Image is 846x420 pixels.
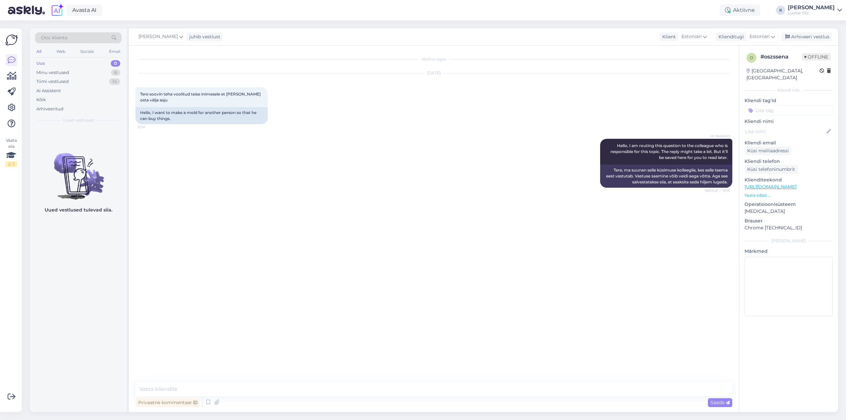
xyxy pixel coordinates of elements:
[788,10,835,16] div: Luutar OÜ
[79,47,95,56] div: Socials
[5,161,17,167] div: 2 / 3
[108,47,122,56] div: Email
[745,248,833,255] p: Märkmed
[135,70,732,76] div: [DATE]
[745,176,833,183] p: Klienditeekond
[36,69,69,76] div: Minu vestlused
[36,78,69,85] div: Tiimi vestlused
[716,33,744,40] div: Klienditugi
[135,56,732,62] div: Vestlus algas
[745,238,833,244] div: [PERSON_NAME]
[610,143,729,160] span: Hello, I am routing this question to the colleague who is responsible for this topic. The reply m...
[5,34,18,46] img: Askly Logo
[750,55,753,60] span: o
[711,400,730,405] span: Saada
[776,6,785,15] div: K
[747,67,820,81] div: [GEOGRAPHIC_DATA], [GEOGRAPHIC_DATA]
[36,106,63,112] div: Arhiveeritud
[745,192,833,198] p: Vaata edasi ...
[30,141,127,201] img: No chats
[187,33,220,40] div: juhib vestlust
[600,165,732,188] div: Tere, ma suunan selle küsimuse kolleegile, kes selle teema eest vastutab. Vastuse saamine võib ve...
[111,69,120,76] div: 6
[745,105,833,115] input: Lisa tag
[745,217,833,224] p: Brauser
[36,96,46,103] div: Kõik
[781,32,832,41] div: Arhiveeri vestlus
[745,118,833,125] p: Kliendi nimi
[140,92,262,102] span: Tere soovin teha voolitud teise inimesele et [PERSON_NAME] osta välja asju
[45,207,112,213] p: Uued vestlused tulevad siia.
[55,47,67,56] div: Web
[750,33,770,40] span: Estonian
[745,165,798,174] div: Küsi telefoninumbrit
[745,97,833,104] p: Kliendi tag'id
[745,184,796,190] a: [URL][DOMAIN_NAME]
[745,139,833,146] p: Kliendi email
[802,53,831,60] span: Offline
[745,158,833,165] p: Kliendi telefon
[745,128,825,135] input: Lisa nimi
[681,33,702,40] span: Estonian
[36,60,45,67] div: Uus
[50,3,64,17] img: explore-ai
[41,34,67,41] span: Otsi kliente
[5,137,17,167] div: Vaata siia
[720,4,760,16] div: Aktiivne
[63,117,94,123] span: Uued vestlused
[745,201,833,208] p: Operatsioonisüsteem
[138,33,178,40] span: [PERSON_NAME]
[137,125,162,130] span: 10:41
[67,5,102,16] a: Avasta AI
[788,5,842,16] a: [PERSON_NAME]Luutar OÜ
[36,88,61,94] div: AI Assistent
[109,78,120,85] div: 14
[111,60,120,67] div: 0
[705,188,730,193] span: Nähtud ✓ 10:41
[745,146,791,155] div: Küsi meiliaadressi
[706,134,730,138] span: AI Assistent
[135,398,200,407] div: Privaatne kommentaar
[745,224,833,231] p: Chrome [TECHNICAL_ID]
[135,107,268,124] div: Hello, I want to make a mold for another person so that he can buy things.
[660,33,676,40] div: Klient
[745,87,833,93] div: Kliendi info
[788,5,835,10] div: [PERSON_NAME]
[760,53,802,61] div: # oszssena
[35,47,43,56] div: All
[745,208,833,215] p: [MEDICAL_DATA]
